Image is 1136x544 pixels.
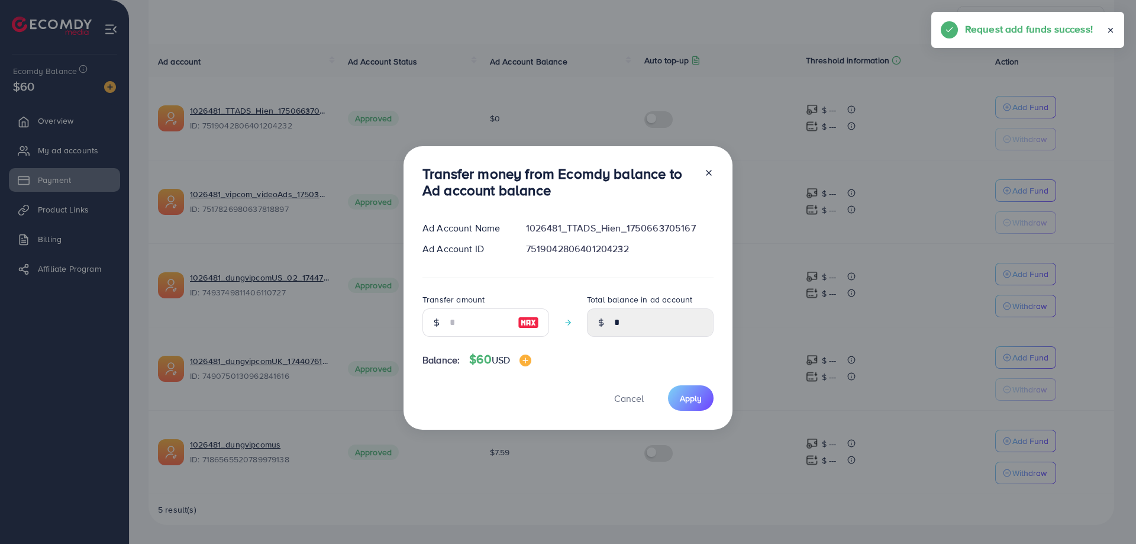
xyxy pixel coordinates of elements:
[422,294,485,305] label: Transfer amount
[422,165,695,199] h3: Transfer money from Ecomdy balance to Ad account balance
[518,316,539,330] img: image
[680,392,702,404] span: Apply
[517,242,723,256] div: 7519042806401204232
[1086,491,1127,535] iframe: Chat
[965,21,1093,37] h5: Request add funds success!
[422,353,460,367] span: Balance:
[587,294,692,305] label: Total balance in ad account
[668,385,714,411] button: Apply
[517,221,723,235] div: 1026481_TTADS_Hien_1750663705167
[599,385,659,411] button: Cancel
[492,353,510,366] span: USD
[469,352,531,367] h4: $60
[519,355,531,366] img: image
[413,242,517,256] div: Ad Account ID
[614,392,644,405] span: Cancel
[413,221,517,235] div: Ad Account Name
